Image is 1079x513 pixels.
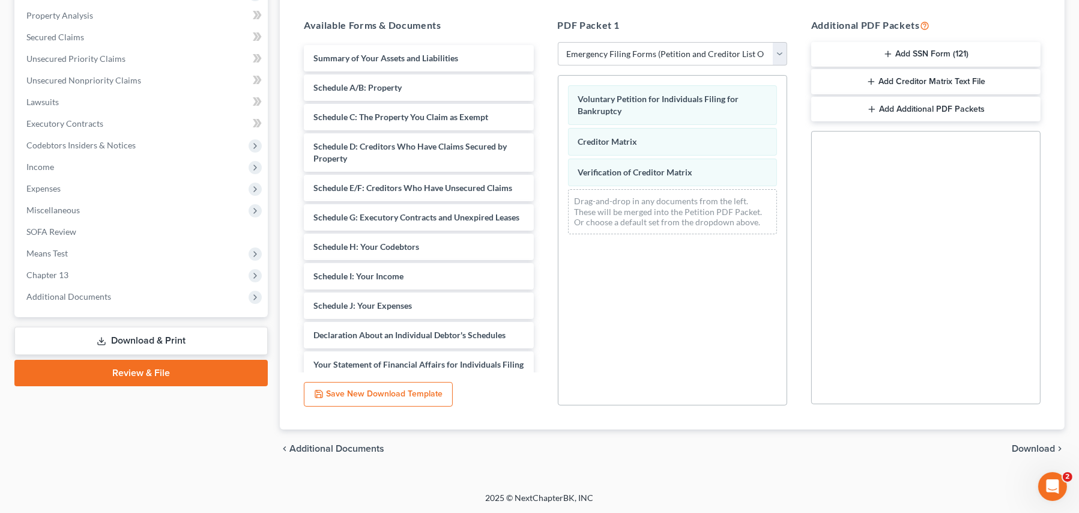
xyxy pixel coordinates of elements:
span: Secured Claims [26,32,84,42]
iframe: Intercom live chat [1038,472,1067,501]
button: Save New Download Template [304,382,453,407]
span: Voluntary Petition for Individuals Filing for Bankruptcy [578,94,739,116]
i: chevron_right [1055,444,1065,454]
a: chevron_left Additional Documents [280,444,384,454]
a: Unsecured Priority Claims [17,48,268,70]
button: Add SSN Form (121) [811,42,1041,67]
button: Add Creditor Matrix Text File [811,69,1041,94]
span: Schedule H: Your Codebtors [313,241,419,252]
span: Creditor Matrix [578,136,638,147]
a: Download & Print [14,327,268,355]
span: Executory Contracts [26,118,103,129]
a: Executory Contracts [17,113,268,135]
div: Drag-and-drop in any documents from the left. These will be merged into the Petition PDF Packet. ... [568,189,777,234]
h5: PDF Packet 1 [558,18,787,32]
span: Lawsuits [26,97,59,107]
span: SOFA Review [26,226,76,237]
span: Schedule C: The Property You Claim as Exempt [313,112,488,122]
span: 2 [1063,472,1072,482]
span: Schedule A/B: Property [313,82,402,93]
span: Declaration About an Individual Debtor's Schedules [313,330,506,340]
span: Unsecured Priority Claims [26,53,125,64]
button: Add Additional PDF Packets [811,97,1041,122]
span: Verification of Creditor Matrix [578,167,693,177]
span: Summary of Your Assets and Liabilities [313,53,458,63]
span: Property Analysis [26,10,93,20]
a: Secured Claims [17,26,268,48]
h5: Available Forms & Documents [304,18,533,32]
span: Schedule G: Executory Contracts and Unexpired Leases [313,212,519,222]
span: Chapter 13 [26,270,68,280]
span: Schedule I: Your Income [313,271,403,281]
span: Miscellaneous [26,205,80,215]
span: Schedule D: Creditors Who Have Claims Secured by Property [313,141,507,163]
a: Property Analysis [17,5,268,26]
a: Review & File [14,360,268,386]
span: Schedule J: Your Expenses [313,300,412,311]
a: Lawsuits [17,91,268,113]
span: Codebtors Insiders & Notices [26,140,136,150]
span: Unsecured Nonpriority Claims [26,75,141,85]
a: Unsecured Nonpriority Claims [17,70,268,91]
i: chevron_left [280,444,289,454]
span: Download [1012,444,1055,454]
span: Schedule E/F: Creditors Who Have Unsecured Claims [313,183,512,193]
span: Means Test [26,248,68,258]
a: SOFA Review [17,221,268,243]
span: Expenses [26,183,61,193]
button: Download chevron_right [1012,444,1065,454]
span: Your Statement of Financial Affairs for Individuals Filing for Bankruptcy [313,359,524,381]
span: Income [26,162,54,172]
span: Additional Documents [289,444,384,454]
span: Additional Documents [26,291,111,302]
h5: Additional PDF Packets [811,18,1041,32]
